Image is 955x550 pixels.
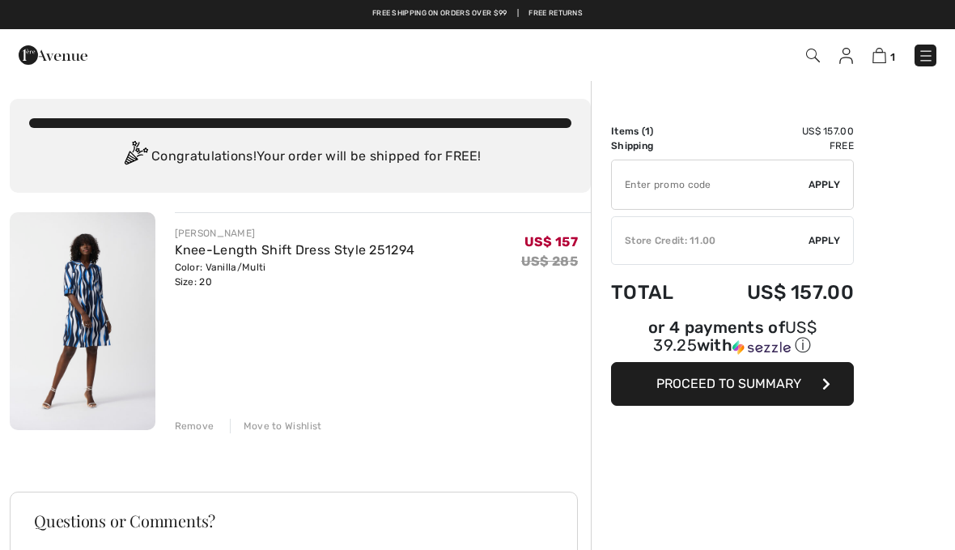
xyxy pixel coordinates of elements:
h3: Questions or Comments? [34,513,554,529]
span: 1 [890,51,895,63]
img: Sezzle [732,340,791,355]
a: Free shipping on orders over $99 [372,8,507,19]
span: US$ 39.25 [653,318,817,355]
div: Congratulations! Your order will be shipped for FREE! [29,141,571,173]
td: US$ 157.00 [701,124,854,139]
a: Free Returns [528,8,583,19]
button: Proceed to Summary [611,362,854,406]
td: Items ( ) [611,124,701,139]
div: Move to Wishlist [230,419,322,433]
s: US$ 285 [521,254,578,269]
img: Menu [918,48,934,64]
td: Free [701,139,854,153]
img: Knee-Length Shift Dress Style 251294 [10,212,155,430]
div: or 4 payments of with [611,320,854,356]
a: 1 [872,45,895,65]
td: US$ 157.00 [701,265,854,320]
img: My Info [839,48,853,64]
span: | [517,8,519,19]
td: Total [611,265,701,320]
img: 1ère Avenue [19,39,87,71]
input: Promo code [612,160,809,209]
img: Congratulation2.svg [119,141,151,173]
div: Store Credit: 11.00 [612,233,809,248]
td: Shipping [611,139,701,153]
span: Proceed to Summary [656,376,801,391]
span: Apply [809,233,841,248]
a: Knee-Length Shift Dress Style 251294 [175,242,415,258]
div: or 4 payments ofUS$ 39.25withSezzle Click to learn more about Sezzle [611,320,854,362]
a: 1ère Avenue [19,46,87,62]
span: Apply [809,177,841,192]
span: 1 [645,126,650,137]
div: [PERSON_NAME] [175,226,415,241]
div: Color: Vanilla/Multi Size: 20 [175,260,415,289]
img: Shopping Bag [872,48,886,63]
img: Search [806,49,820,62]
div: Remove [175,419,214,433]
span: US$ 157 [524,234,578,249]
